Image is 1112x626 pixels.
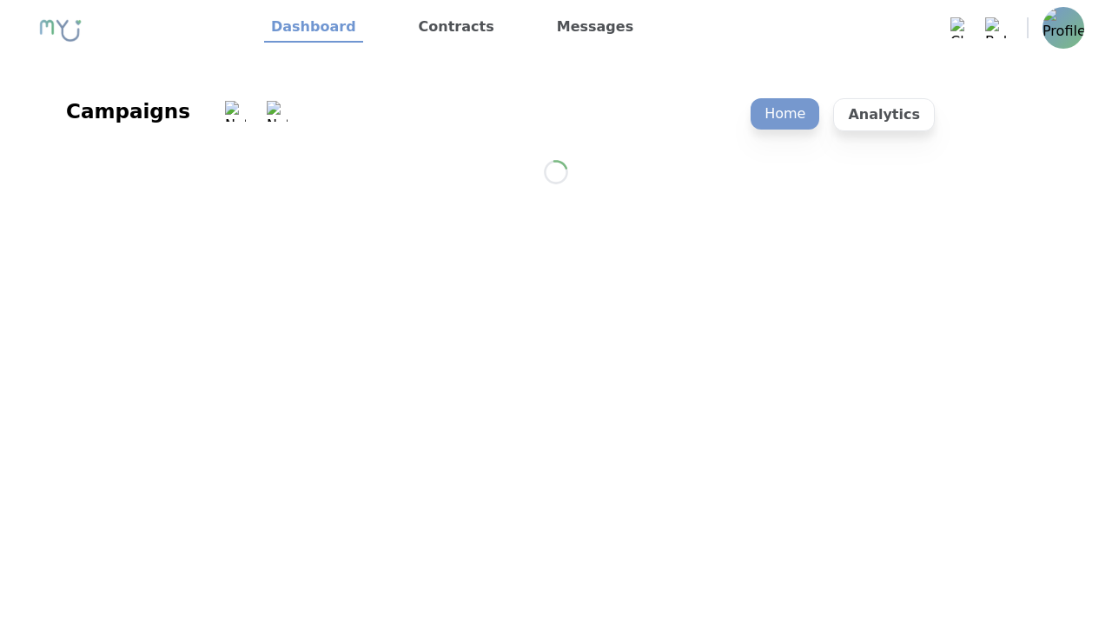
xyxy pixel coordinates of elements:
[412,13,501,43] a: Contracts
[985,17,1006,38] img: Bell
[751,98,819,130] p: Home
[1042,7,1084,49] img: Profile
[950,17,971,38] img: Chat
[264,13,363,43] a: Dashboard
[66,97,190,125] div: Campaigns
[833,98,935,131] p: Analytics
[225,101,246,122] img: Notification
[267,101,288,122] img: Notification
[550,13,640,43] a: Messages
